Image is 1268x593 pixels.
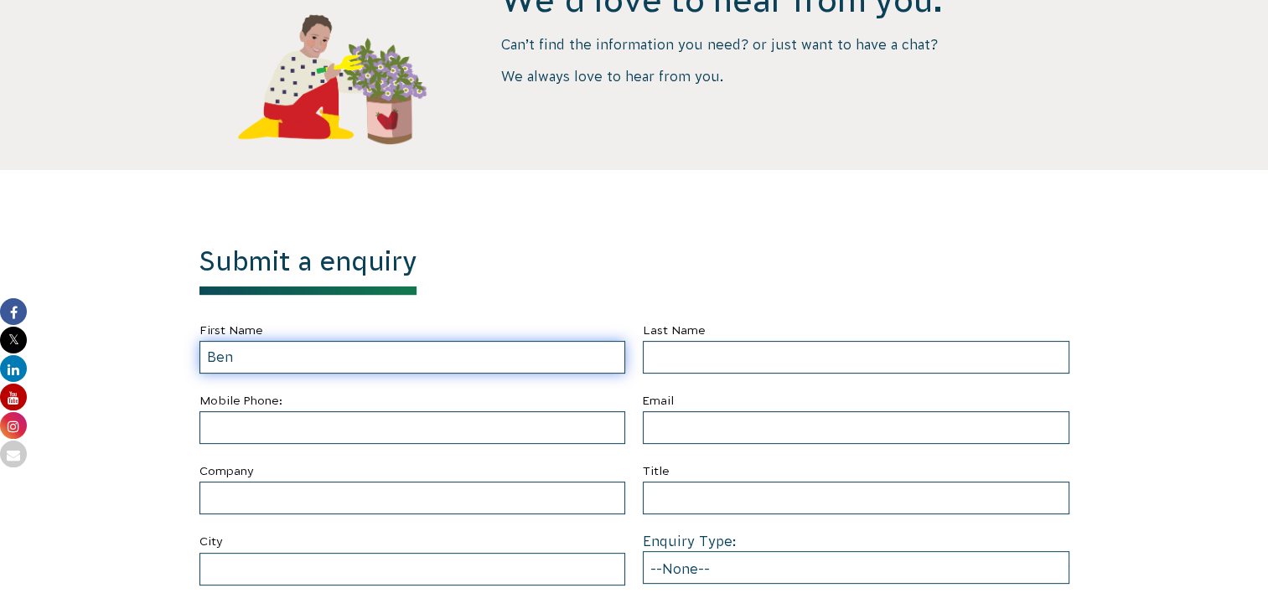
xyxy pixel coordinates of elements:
label: City [199,531,626,552]
label: Last Name [643,320,1069,341]
label: Title [643,461,1069,482]
h1: Submit a enquiry [199,245,417,295]
label: Company [199,461,626,482]
p: We always love to hear from you. [500,67,1069,85]
label: Email [643,390,1069,411]
div: Enquiry Type: [643,531,1069,584]
label: First Name [199,320,626,341]
label: Mobile Phone: [199,390,626,411]
p: Can’t find the information you need? or just want to have a chat? [500,35,1069,54]
select: Enquiry Type [643,551,1069,584]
